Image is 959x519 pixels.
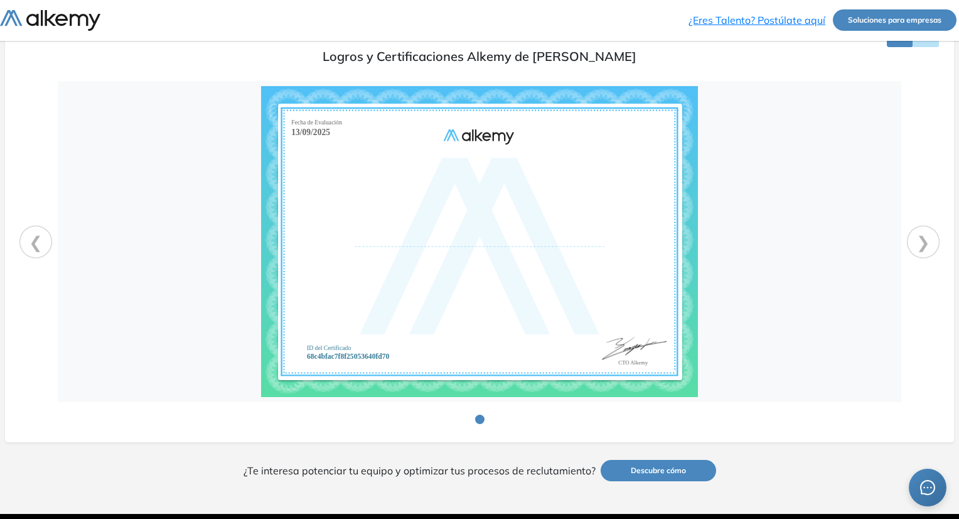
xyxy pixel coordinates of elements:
a: ¿Eres Talento? Postúlate aquí [688,13,825,28]
span: Logros y Certificaciones Alkemy de [250,47,709,66]
a: Descubre cómo [601,460,716,481]
button: ❯ [908,226,939,258]
span: ¿Te interesa potenciar tu equipo y optimizar tus procesos de reclutamiento? [244,463,596,478]
button: ❮ [20,226,51,258]
span: message [920,480,935,495]
a: Soluciones para empresas [833,9,956,31]
span: [PERSON_NAME] [532,48,636,64]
